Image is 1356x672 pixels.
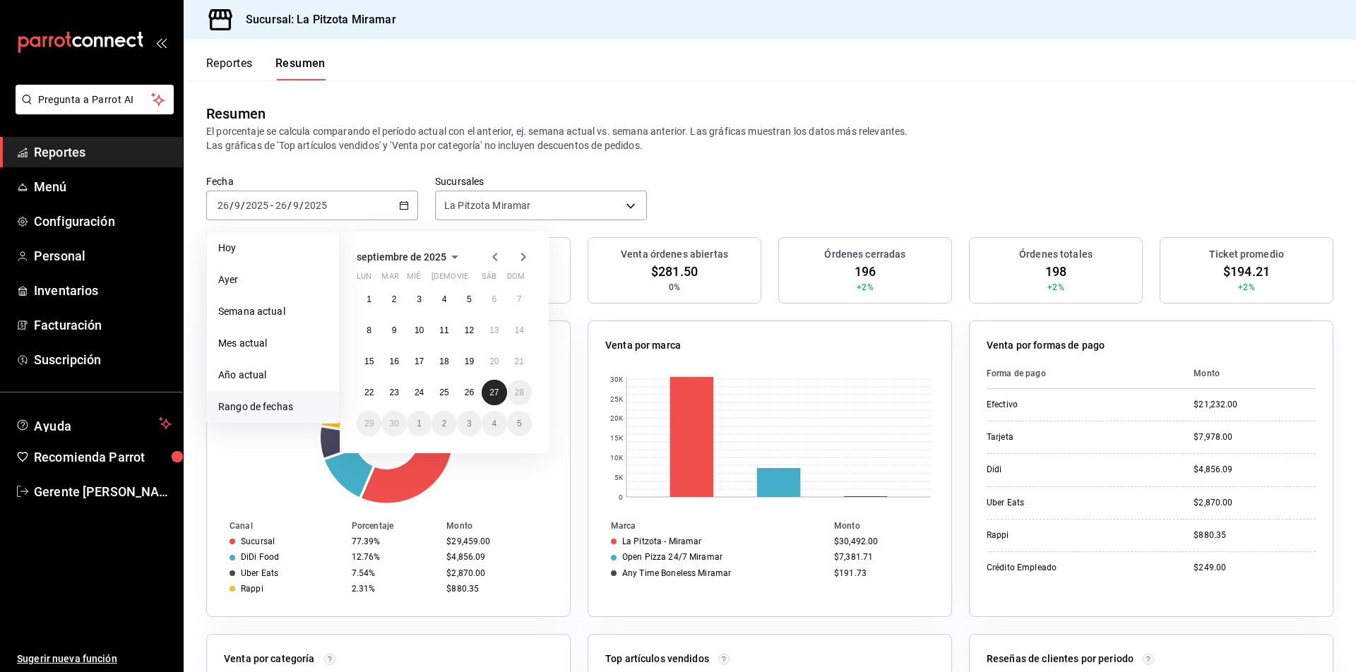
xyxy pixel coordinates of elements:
abbr: 20 de septiembre de 2025 [489,356,499,366]
th: Porcentaje [346,518,441,534]
abbr: 3 de septiembre de 2025 [417,294,422,304]
div: Open Pizza 24/7 Miramar [622,552,722,562]
abbr: sábado [482,272,496,287]
p: Venta por formas de pago [987,338,1105,353]
input: -- [234,200,241,211]
abbr: 9 de septiembre de 2025 [392,325,397,335]
abbr: 25 de septiembre de 2025 [439,388,448,397]
button: 11 de septiembre de 2025 [432,318,456,343]
abbr: 7 de septiembre de 2025 [517,294,522,304]
button: 4 de septiembre de 2025 [432,287,456,312]
span: Hoy [218,241,328,256]
span: Ayer [218,272,328,287]
abbr: 11 de septiembre de 2025 [439,325,448,335]
div: $880.35 [446,584,547,594]
h3: Órdenes cerradas [824,247,905,262]
abbr: 1 de septiembre de 2025 [367,294,371,304]
abbr: 30 de septiembre de 2025 [389,419,398,428]
p: El porcentaje se calcula comparando el período actual con el anterior, ej. semana actual vs. sema... [206,124,1333,152]
div: $4,856.09 [1194,464,1316,476]
abbr: 28 de septiembre de 2025 [515,388,524,397]
div: $880.35 [1194,529,1316,541]
abbr: 2 de septiembre de 2025 [392,294,397,304]
span: septiembre de 2025 [357,251,446,263]
span: $194.21 [1223,262,1270,281]
h3: Ticket promedio [1209,247,1284,262]
span: / [241,200,245,211]
span: Facturación [34,316,172,335]
span: 196 [855,262,876,281]
abbr: 12 de septiembre de 2025 [465,325,474,335]
div: 7.54% [352,568,435,578]
span: Sugerir nueva función [17,652,172,666]
p: Reseñas de clientes por periodo [987,652,1134,666]
button: 14 de septiembre de 2025 [507,318,532,343]
button: septiembre de 2025 [357,248,463,265]
div: navigation tabs [206,56,326,80]
input: -- [217,200,230,211]
button: 15 de septiembre de 2025 [357,349,381,374]
label: Fecha [206,176,418,186]
span: Rango de fechas [218,400,328,414]
button: 18 de septiembre de 2025 [432,349,456,374]
button: 26 de septiembre de 2025 [457,380,482,405]
abbr: jueves [432,272,515,287]
button: 5 de septiembre de 2025 [457,287,482,312]
span: Ayuda [34,415,153,432]
abbr: 3 de octubre de 2025 [467,419,472,428]
div: Rappi [987,529,1128,541]
span: 198 [1045,262,1066,281]
abbr: domingo [507,272,525,287]
div: $191.73 [834,568,929,578]
abbr: 18 de septiembre de 2025 [439,356,448,366]
h3: Venta órdenes abiertas [621,247,728,262]
abbr: viernes [457,272,468,287]
span: Pregunta a Parrot AI [38,92,152,107]
button: 19 de septiembre de 2025 [457,349,482,374]
button: 1 de septiembre de 2025 [357,287,381,312]
div: $2,870.00 [1194,497,1316,509]
div: $4,856.09 [446,552,547,562]
abbr: 5 de octubre de 2025 [517,419,522,428]
abbr: 29 de septiembre de 2025 [364,419,374,428]
div: $21,232.00 [1194,399,1316,411]
button: 28 de septiembre de 2025 [507,380,532,405]
span: Mes actual [218,336,328,351]
button: open_drawer_menu [155,37,167,48]
button: 25 de septiembre de 2025 [432,380,456,405]
th: Monto [1182,359,1316,389]
h3: Órdenes totales [1019,247,1093,262]
div: $249.00 [1194,562,1316,574]
abbr: 17 de septiembre de 2025 [415,356,424,366]
abbr: 4 de septiembre de 2025 [442,294,447,304]
div: Sucursal [241,536,275,546]
abbr: 14 de septiembre de 2025 [515,325,524,335]
div: Tarjeta [987,431,1128,443]
th: Monto [828,518,951,534]
button: 6 de septiembre de 2025 [482,287,506,312]
abbr: 22 de septiembre de 2025 [364,388,374,397]
text: 15K [610,434,624,442]
div: Resumen [206,103,266,124]
text: 30K [610,376,624,383]
div: La Pitzota - Miramar [622,536,702,546]
button: 17 de septiembre de 2025 [407,349,432,374]
abbr: 10 de septiembre de 2025 [415,325,424,335]
abbr: 19 de septiembre de 2025 [465,356,474,366]
button: 1 de octubre de 2025 [407,411,432,436]
p: Top artículos vendidos [605,652,709,666]
text: 5K [614,474,624,481]
span: 0% [669,281,680,294]
span: Configuración [34,212,172,231]
button: 30 de septiembre de 2025 [381,411,406,436]
div: Uber Eats [241,568,278,578]
button: 12 de septiembre de 2025 [457,318,482,343]
span: $281.50 [651,262,698,281]
abbr: 16 de septiembre de 2025 [389,356,398,366]
span: Gerente [PERSON_NAME] [34,482,172,501]
span: Inventarios [34,281,172,300]
button: 16 de septiembre de 2025 [381,349,406,374]
button: 9 de septiembre de 2025 [381,318,406,343]
div: 12.76% [352,552,435,562]
button: 22 de septiembre de 2025 [357,380,381,405]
